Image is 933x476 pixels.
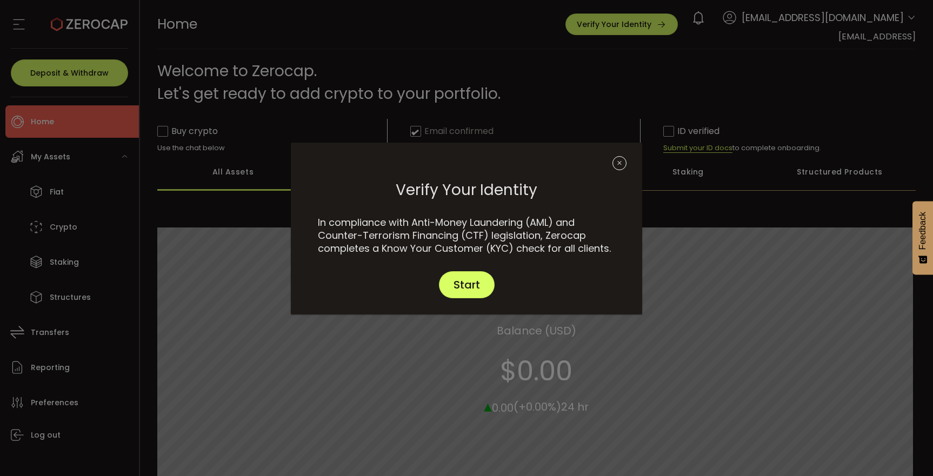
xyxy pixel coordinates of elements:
[291,143,642,314] div: dialog
[396,175,537,205] span: Verify Your Identity
[918,212,928,250] span: Feedback
[912,201,933,274] button: Feedback - Show survey
[318,216,611,255] span: In compliance with Anti-Money Laundering (AML) and Counter-Terrorism Financing (CTF) legislation,...
[439,271,495,298] button: Start
[454,279,480,290] span: Start
[807,359,933,476] iframe: Chat Widget
[612,153,631,172] button: Close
